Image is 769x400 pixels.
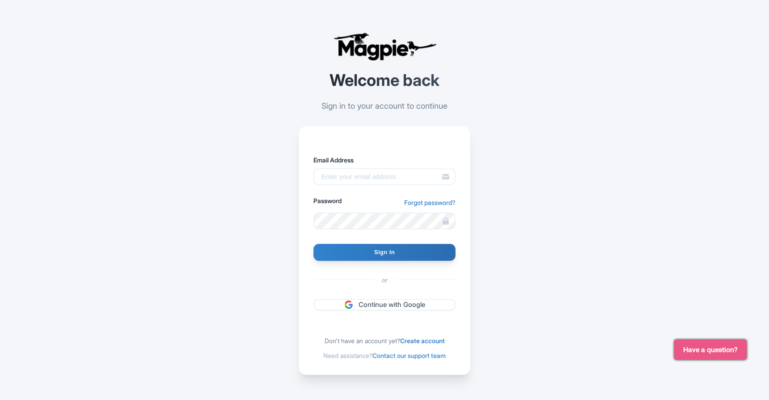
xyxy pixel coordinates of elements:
label: Email Address [313,155,456,165]
h2: Welcome back [299,72,470,89]
a: Create account [400,337,445,345]
a: Continue with Google [313,299,456,311]
img: logo-ab69f6fb50320c5b225c76a69d11143b.png [331,32,438,61]
p: Sign in to your account to continue [299,100,470,112]
div: Don't have an account yet? [313,336,456,345]
a: Forgot password? [404,198,456,207]
label: Password [313,196,342,205]
input: Sign In [313,244,456,261]
button: Have a question? [674,340,747,360]
span: or [375,275,395,285]
input: Enter your email address [313,168,456,185]
a: Contact our support team [372,352,446,359]
div: Need assistance? [313,351,456,360]
span: Have a question? [683,345,738,355]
